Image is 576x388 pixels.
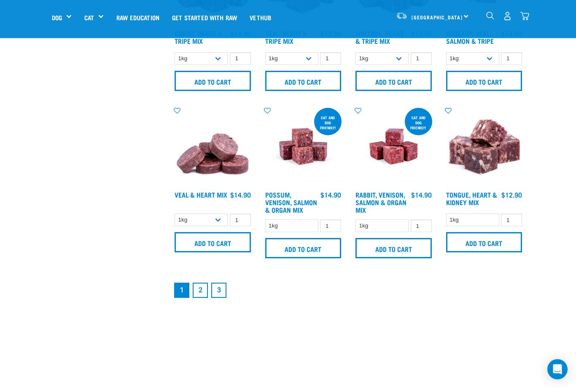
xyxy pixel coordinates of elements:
[486,12,494,20] img: home-icon-1@2x.png
[230,191,251,199] div: $14.90
[520,12,529,21] img: home-icon@2x.png
[411,53,432,66] input: 1
[265,32,307,43] a: Veal, Heart & Tripe Mix
[446,233,522,253] input: Add to cart
[405,112,432,134] div: Cat and dog friendly!
[355,238,432,259] input: Add to cart
[230,214,251,227] input: 1
[355,32,404,43] a: Wallaby, Heart & Tripe Mix
[396,12,407,20] img: van-moving.png
[175,71,251,91] input: Add to cart
[211,283,226,298] a: Goto page 3
[320,220,341,233] input: 1
[265,238,342,259] input: Add to cart
[501,191,522,199] div: $12.90
[172,107,253,187] img: 1152 Veal Heart Medallions 01
[314,112,342,134] div: cat and dog friendly!
[166,0,243,34] a: Get started with Raw
[84,13,94,22] a: Cat
[411,191,432,199] div: $14.90
[353,107,434,187] img: Rabbit Venison Salmon Organ 1688
[501,214,522,227] input: 1
[193,283,208,298] a: Goto page 2
[263,107,344,187] img: Possum Venison Salmon Organ 1626
[444,107,525,187] img: 1167 Tongue Heart Kidney Mix 01
[446,193,497,204] a: Tongue, Heart & Kidney Mix
[230,53,251,66] input: 1
[411,220,432,233] input: 1
[172,281,524,300] nav: pagination
[446,71,522,91] input: Add to cart
[412,16,463,19] span: [GEOGRAPHIC_DATA]
[265,193,317,212] a: Possum, Venison, Salmon & Organ Mix
[501,53,522,66] input: 1
[320,53,341,66] input: 1
[355,193,406,212] a: Rabbit, Venison, Salmon & Organ Mix
[175,193,227,197] a: Veal & Heart Mix
[265,71,342,91] input: Add to cart
[355,71,432,91] input: Add to cart
[110,0,166,34] a: Raw Education
[52,13,62,22] a: Dog
[503,12,512,21] img: user.png
[320,191,341,199] div: $14.90
[175,32,223,43] a: Rabbit, Heart & Tripe Mix
[243,0,277,34] a: Vethub
[547,359,568,380] div: Open Intercom Messenger
[175,233,251,253] input: Add to cart
[174,283,189,298] a: Page 1
[446,32,494,43] a: Wallaby, Veal, Salmon & Tripe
